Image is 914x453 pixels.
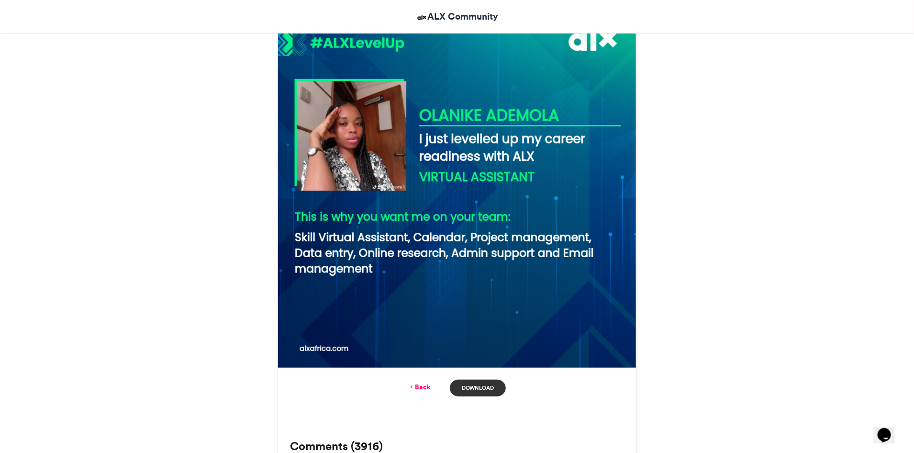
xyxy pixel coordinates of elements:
[416,11,428,23] img: ALX Community
[450,380,506,396] a: Download
[290,441,624,452] h3: Comments (3916)
[416,10,499,23] a: ALX Community
[874,415,904,443] iframe: chat widget
[408,382,431,392] a: Back
[278,10,636,368] img: Entry download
